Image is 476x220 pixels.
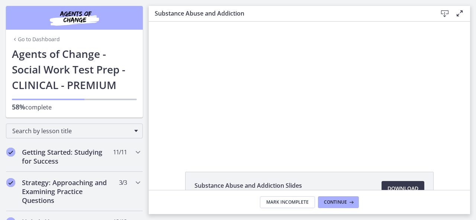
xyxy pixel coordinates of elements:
[113,148,127,157] span: 11 / 11
[119,178,127,187] span: 3 / 3
[260,196,315,208] button: Mark Incomplete
[12,102,25,111] span: 58%
[387,184,418,193] span: Download
[12,127,131,135] span: Search by lesson title
[318,196,359,208] button: Continue
[194,181,302,190] span: Substance Abuse and Addiction Slides
[22,178,113,205] h2: Strategy: Approaching and Examining Practice Questions
[12,36,60,43] a: Go to Dashboard
[6,124,143,138] div: Search by lesson title
[324,199,347,205] span: Continue
[382,181,424,196] a: Download
[6,178,15,187] i: Completed
[149,22,470,155] iframe: Video Lesson
[22,148,113,165] h2: Getting Started: Studying for Success
[155,9,425,18] h3: Substance Abuse and Addiction
[12,102,137,112] p: complete
[12,46,137,93] h1: Agents of Change - Social Work Test Prep - CLINICAL - PREMIUM
[266,199,309,205] span: Mark Incomplete
[30,9,119,27] img: Agents of Change Social Work Test Prep
[6,148,15,157] i: Completed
